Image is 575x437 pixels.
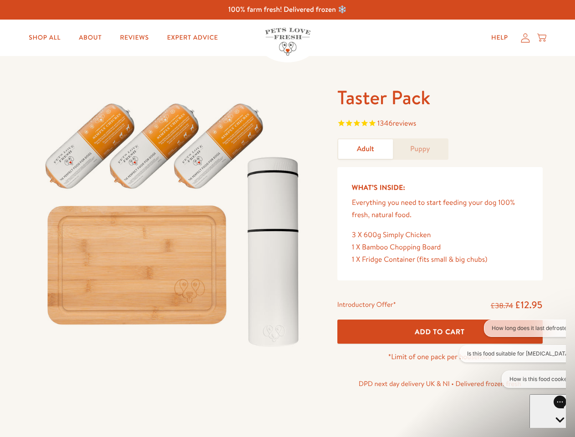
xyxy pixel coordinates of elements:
[71,29,109,47] a: About
[352,254,528,266] div: 1 X Fridge Container (fits small & big chubs)
[337,378,543,390] p: DPD next day delivery UK & NI • Delivered frozen fresh
[265,28,310,56] img: Pets Love Fresh
[337,117,543,131] span: Rated 4.8 out of 5 stars 1346 reviews
[484,29,515,47] a: Help
[337,320,543,344] button: Add To Cart
[352,229,528,241] div: 3 X 600g Simply Chicken
[47,51,126,68] button: How is this food cooked?
[352,197,528,221] p: Everything you need to start feeding your dog 100% fresh, natural food.
[491,301,513,311] s: £38.74
[515,298,543,311] span: £12.95
[338,139,393,159] a: Adult
[5,25,126,43] button: Is this food suitable for [MEDICAL_DATA]?
[160,29,225,47] a: Expert Advice
[377,118,416,128] span: 1346 reviews
[352,182,528,193] h5: What’s Inside:
[352,242,441,252] span: 1 X Bamboo Chopping Board
[337,85,543,110] h1: Taster Pack
[337,351,543,363] p: *Limit of one pack per household
[415,327,465,336] span: Add To Cart
[455,320,566,396] iframe: Gorgias live chat conversation starters
[112,29,156,47] a: Reviews
[392,118,416,128] span: reviews
[33,85,315,356] img: Taster Pack - Adult
[393,139,448,159] a: Puppy
[529,394,566,428] iframe: Gorgias live chat messenger
[21,29,68,47] a: Shop All
[337,299,396,312] div: Introductory Offer*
